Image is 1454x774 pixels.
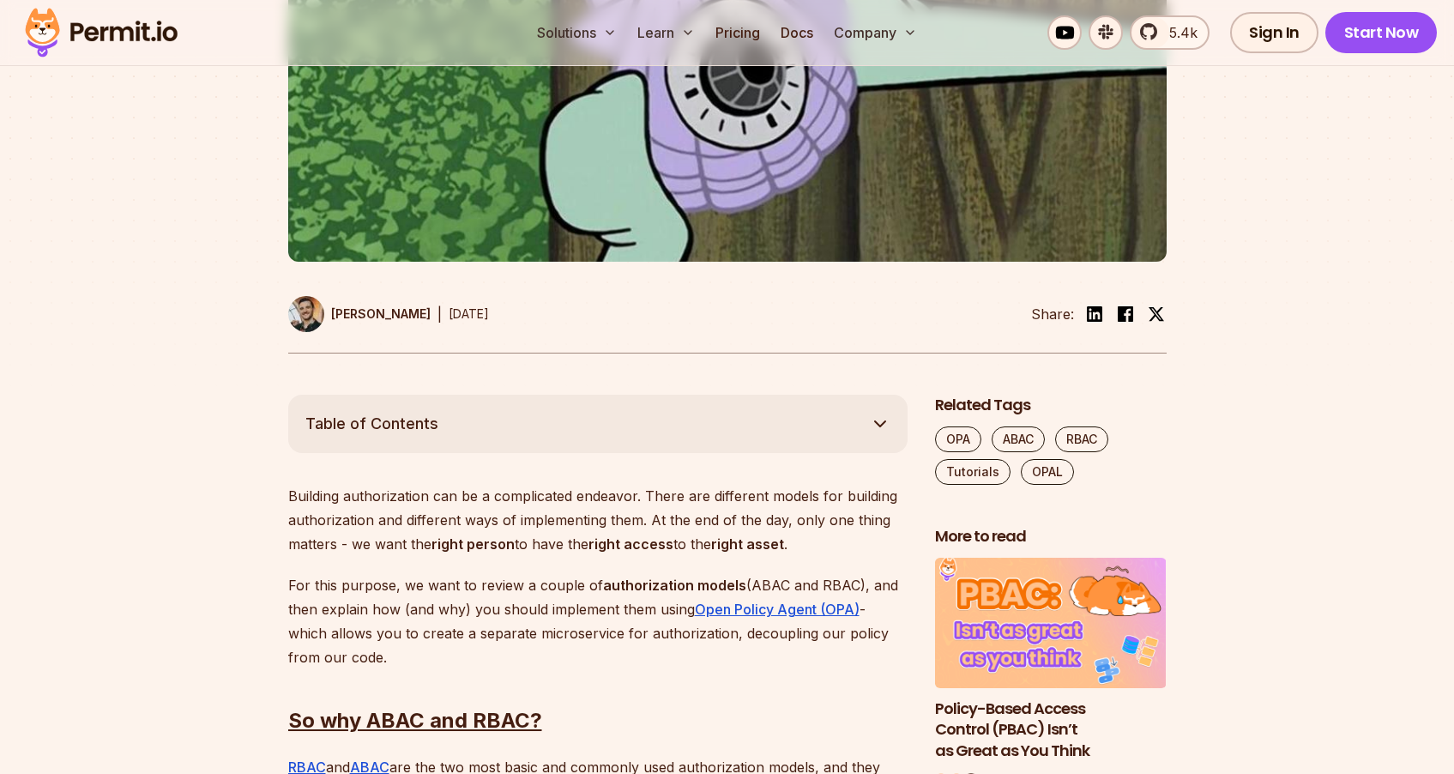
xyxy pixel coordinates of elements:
[1021,459,1074,485] a: OPAL
[1325,12,1438,53] a: Start Now
[1115,304,1136,324] img: facebook
[288,708,542,733] u: So why ABAC and RBAC?
[935,426,981,452] a: OPA
[449,306,489,321] time: [DATE]
[1130,15,1210,50] a: 5.4k
[827,15,924,50] button: Company
[935,558,1167,762] li: 3 of 3
[603,577,746,594] strong: authorization models
[431,535,515,553] strong: right person
[1084,304,1105,324] img: linkedin
[630,15,702,50] button: Learn
[935,395,1167,416] h2: Related Tags
[1148,305,1165,323] img: twitter
[588,535,673,553] strong: right access
[288,395,908,453] button: Table of Contents
[530,15,624,50] button: Solutions
[695,601,860,618] a: Open Policy Agent (OPA)
[288,484,908,556] p: Building authorization can be a complicated endeavor. There are different models for building aut...
[711,535,784,553] strong: right asset
[288,296,431,332] a: [PERSON_NAME]
[17,3,185,62] img: Permit logo
[1230,12,1318,53] a: Sign In
[935,558,1167,688] img: Policy-Based Access Control (PBAC) Isn’t as Great as You Think
[331,305,431,323] p: [PERSON_NAME]
[992,426,1045,452] a: ABAC
[305,412,438,436] span: Table of Contents
[774,15,820,50] a: Docs
[1159,22,1198,43] span: 5.4k
[935,526,1167,547] h2: More to read
[1055,426,1108,452] a: RBAC
[437,304,442,324] div: |
[935,459,1011,485] a: Tutorials
[288,296,324,332] img: Daniel Bass
[1031,304,1074,324] li: Share:
[935,698,1167,762] h3: Policy-Based Access Control (PBAC) Isn’t as Great as You Think
[288,573,908,669] p: For this purpose, we want to review a couple of (ABAC and RBAC), and then explain how (and why) y...
[935,558,1167,762] a: Policy-Based Access Control (PBAC) Isn’t as Great as You ThinkPolicy-Based Access Control (PBAC) ...
[709,15,767,50] a: Pricing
